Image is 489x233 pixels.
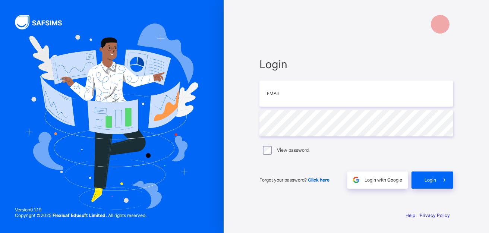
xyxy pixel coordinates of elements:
[259,177,329,183] span: Forgot your password?
[15,207,146,212] span: Version 0.1.19
[365,177,402,183] span: Login with Google
[420,212,450,218] a: Privacy Policy
[425,177,436,183] span: Login
[352,176,360,184] img: google.396cfc9801f0270233282035f929180a.svg
[406,212,415,218] a: Help
[25,23,199,210] img: Hero Image
[53,212,107,218] strong: Flexisaf Edusoft Limited.
[308,177,329,183] a: Click here
[15,212,146,218] span: Copyright © 2025 All rights reserved.
[15,15,71,29] img: SAFSIMS Logo
[259,58,453,71] span: Login
[277,147,309,153] label: View password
